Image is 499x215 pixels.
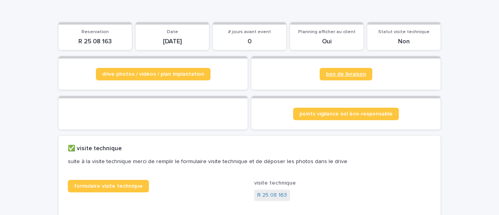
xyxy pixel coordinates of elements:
[228,30,271,34] span: # jours avant event
[218,38,281,45] p: 0
[298,30,356,34] span: Planning afficher au client
[378,30,430,34] span: Statut visite technique
[293,108,399,120] a: points vigilance sol éco-responsable
[257,191,287,199] a: R 25 08 163
[372,38,436,45] p: Non
[167,30,178,34] span: Date
[295,38,359,45] p: Oui
[68,158,428,165] p: suite à la visite technique merci de remplir le formulaire visite technique et de déposer les pho...
[254,180,296,186] span: visite technique
[81,30,109,34] span: Reservation
[96,68,211,80] a: drive photos / vidéos / plan implantation
[102,71,204,77] span: drive photos / vidéos / plan implantation
[68,180,149,192] a: formulaire visite technique
[63,38,127,45] p: R 25 08 163
[68,145,122,152] h2: ✅ visite technique
[140,38,204,45] p: [DATE]
[320,68,372,80] a: bon de livraison
[299,111,393,117] span: points vigilance sol éco-responsable
[74,183,143,189] span: formulaire visite technique
[326,71,366,77] span: bon de livraison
